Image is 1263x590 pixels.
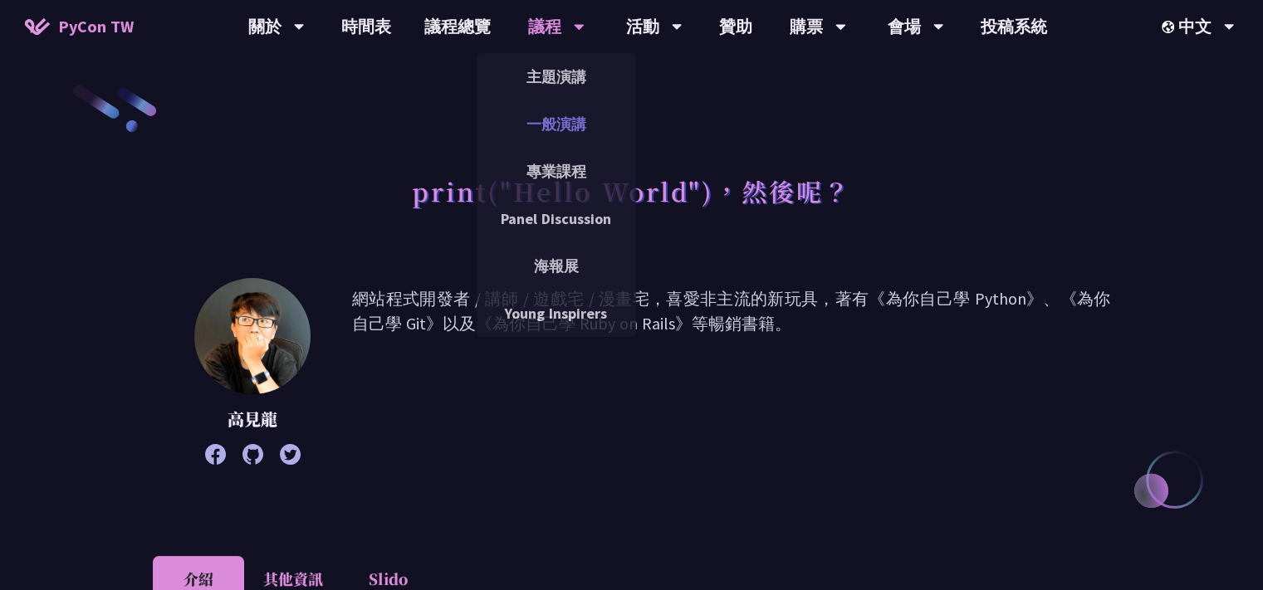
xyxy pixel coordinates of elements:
img: Home icon of PyCon TW 2025 [25,18,50,35]
h1: print("Hello World")，然後呢？ [412,166,851,216]
span: PyCon TW [58,14,134,39]
p: 網站程式開發者 / 講師 / 遊戲宅 / 漫畫宅，喜愛非主流的新玩具，著有《為你自己學 Python》、《為你自己學 Git》以及《為你自己學 Ruby on Rails》等暢銷書籍。 [352,286,1110,456]
img: Locale Icon [1162,21,1178,33]
a: Young Inspirers [477,294,636,333]
a: 一般演講 [477,105,636,144]
a: 海報展 [477,246,636,285]
p: 高見龍 [194,407,311,432]
a: 主題演講 [477,57,636,96]
a: PyCon TW [8,6,150,47]
img: 高見龍 [194,278,311,394]
a: 專業課程 [477,152,636,191]
a: Panel Discussion [477,199,636,238]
